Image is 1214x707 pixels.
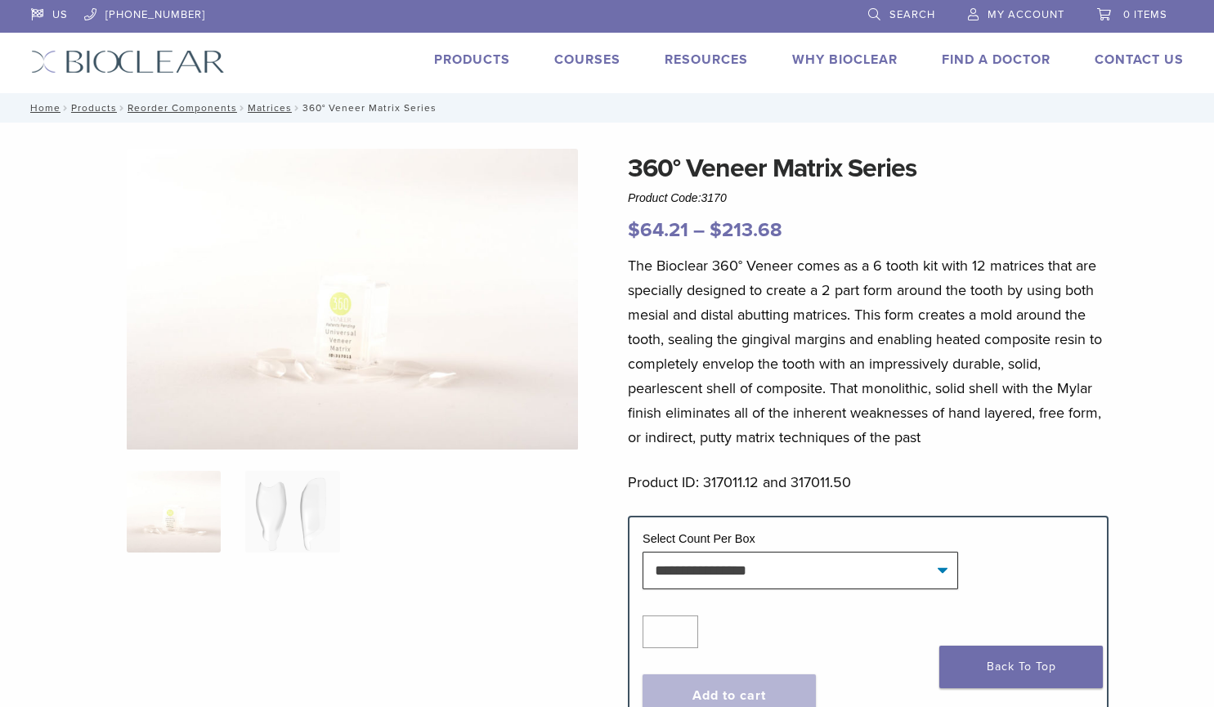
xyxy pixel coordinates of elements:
[19,93,1196,123] nav: 360° Veneer Matrix Series
[248,102,292,114] a: Matrices
[127,471,221,553] img: Veneer-360-Matrices-1-324x324.jpg
[628,470,1109,494] p: Product ID: 317011.12 and 317011.50
[628,253,1109,450] p: The Bioclear 360° Veneer comes as a 6 tooth kit with 12 matrices that are specially designed to c...
[889,8,935,21] span: Search
[292,104,302,112] span: /
[628,149,1109,188] h1: 360° Veneer Matrix Series
[245,471,339,553] img: 360° Veneer Matrix Series - Image 2
[237,104,248,112] span: /
[942,51,1050,68] a: Find A Doctor
[988,8,1064,21] span: My Account
[71,102,117,114] a: Products
[434,51,510,68] a: Products
[25,102,60,114] a: Home
[643,532,755,545] label: Select Count Per Box
[710,218,782,242] bdi: 213.68
[693,218,705,242] span: –
[628,191,727,204] span: Product Code:
[665,51,748,68] a: Resources
[127,149,578,450] img: Veneer 360 Matrices-1
[939,646,1103,688] a: Back To Top
[792,51,898,68] a: Why Bioclear
[60,104,71,112] span: /
[1095,51,1184,68] a: Contact Us
[31,50,225,74] img: Bioclear
[1123,8,1167,21] span: 0 items
[701,191,727,204] span: 3170
[554,51,620,68] a: Courses
[628,218,688,242] bdi: 64.21
[117,104,128,112] span: /
[128,102,237,114] a: Reorder Components
[710,218,722,242] span: $
[628,218,640,242] span: $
